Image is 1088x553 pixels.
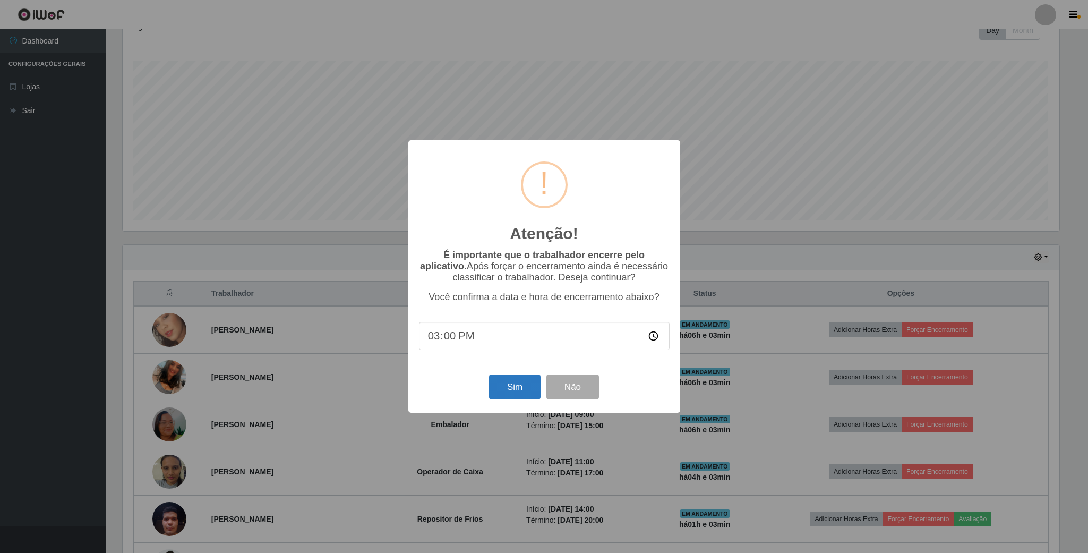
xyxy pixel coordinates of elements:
p: Após forçar o encerramento ainda é necessário classificar o trabalhador. Deseja continuar? [419,250,670,283]
p: Você confirma a data e hora de encerramento abaixo? [419,292,670,303]
button: Não [546,375,599,399]
b: É importante que o trabalhador encerre pelo aplicativo. [420,250,645,271]
h2: Atenção! [510,224,578,243]
button: Sim [489,375,541,399]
